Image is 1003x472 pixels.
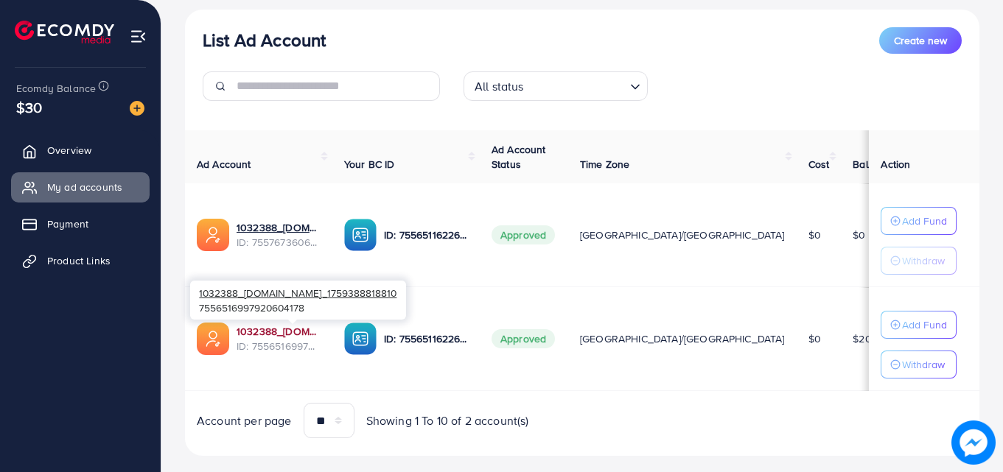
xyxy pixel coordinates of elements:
span: ID: 7557673606067683345 [237,235,321,250]
span: Approved [492,225,555,244]
button: Withdraw [881,351,957,378]
span: Balance [853,157,892,172]
span: $0 [808,331,821,346]
button: Withdraw [881,247,957,275]
button: Create new [879,27,962,54]
input: Search for option [528,73,624,97]
img: image [951,420,996,465]
span: $0 [808,228,821,242]
p: Add Fund [902,316,947,334]
span: ID: 7556516997920604178 [237,339,321,353]
h3: List Ad Account [203,29,326,51]
span: My ad accounts [47,180,122,194]
a: My ad accounts [11,172,150,202]
span: 1032388_[DOMAIN_NAME]_1759388818810 [199,286,396,300]
p: Withdraw [902,356,945,373]
p: ID: 7556511622665945105 [384,330,468,348]
span: Product Links [47,253,111,268]
a: Overview [11,135,150,165]
span: Showing 1 To 10 of 2 account(s) [366,412,529,429]
span: Overview [47,143,91,158]
span: $20 [853,331,871,346]
span: Create new [894,33,947,48]
div: 7556516997920604178 [190,281,406,320]
p: Add Fund [902,212,947,230]
img: menu [130,28,147,45]
img: ic-ads-acc.e4c84228.svg [197,219,229,251]
a: 1032388_[DOMAIN_NAME]_1759388818810 [237,324,321,339]
span: Time Zone [580,157,629,172]
span: Ad Account [197,157,251,172]
button: Add Fund [881,311,957,339]
div: Search for option [464,71,648,101]
img: image [130,101,144,116]
a: Payment [11,209,150,239]
div: <span class='underline'>1032388_styleden.shop_1759658022401</span></br>7557673606067683345 [237,220,321,250]
span: Approved [492,329,555,348]
span: Payment [47,216,88,231]
a: Product Links [11,246,150,275]
span: Your BC ID [344,157,395,172]
img: ic-ads-acc.e4c84228.svg [197,323,229,355]
span: [GEOGRAPHIC_DATA]/[GEOGRAPHIC_DATA] [580,331,785,346]
span: Ecomdy Balance [16,81,96,96]
p: ID: 7556511622665945105 [384,226,468,244]
img: ic-ba-acc.ded83a64.svg [344,323,377,355]
span: All status [472,76,527,97]
span: Cost [808,157,830,172]
button: Add Fund [881,207,957,235]
img: ic-ba-acc.ded83a64.svg [344,219,377,251]
span: $30 [16,96,42,118]
span: $0 [853,228,865,242]
a: 1032388_[DOMAIN_NAME]_1759658022401 [237,220,321,235]
p: Withdraw [902,252,945,270]
img: logo [15,21,114,43]
span: Action [881,157,910,172]
span: Ad Account Status [492,142,546,172]
span: [GEOGRAPHIC_DATA]/[GEOGRAPHIC_DATA] [580,228,785,242]
span: Account per page [197,412,292,429]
